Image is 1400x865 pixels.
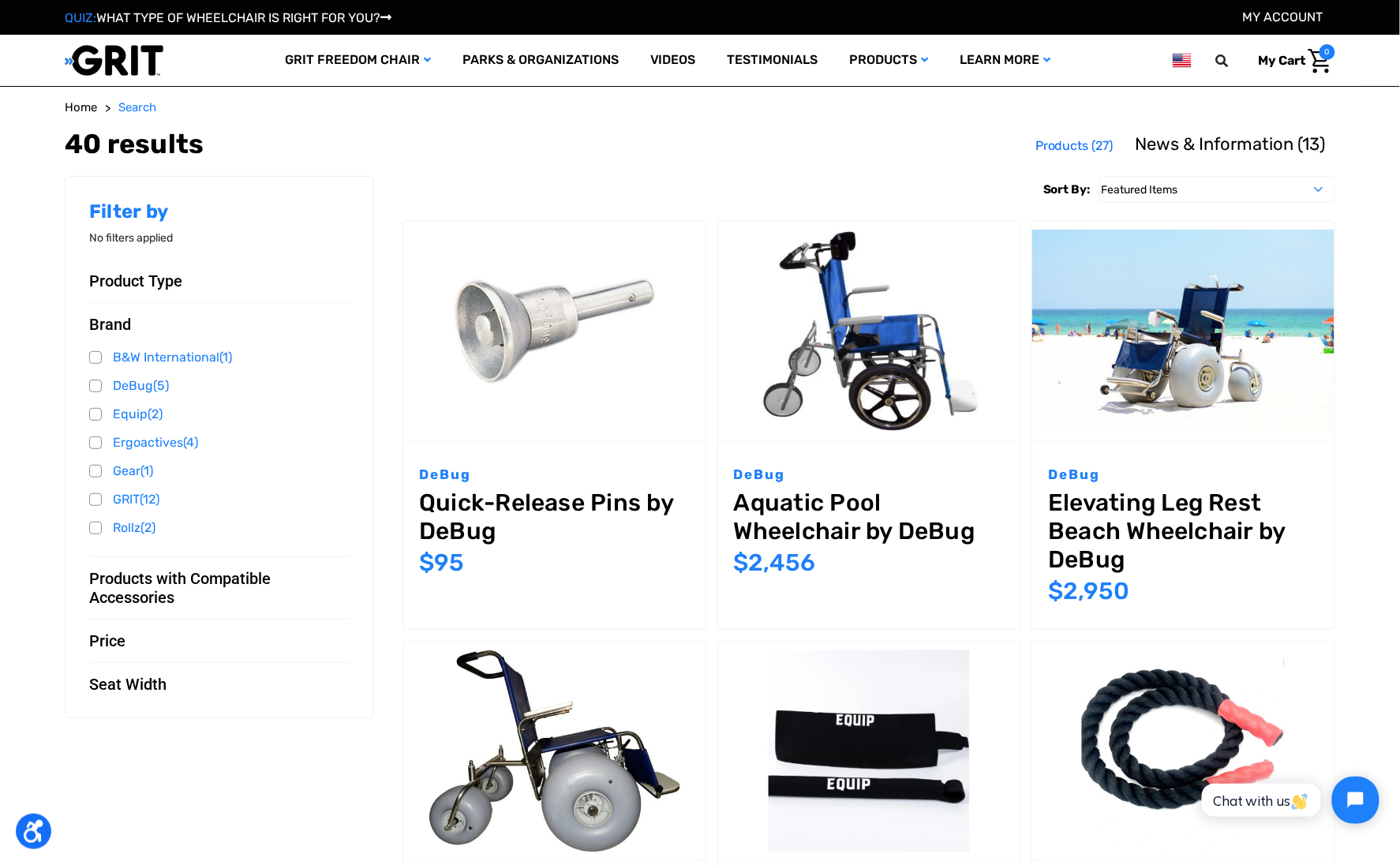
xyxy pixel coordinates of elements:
[734,489,1005,545] a: Aquatic Pool Wheelchair by DeBug,$2,456.00
[1223,44,1247,77] input: Search
[1032,221,1334,440] a: Elevating Leg Rest Beach Wheelchair by DeBug,$2,950.00
[945,35,1067,86] a: Learn More
[89,569,337,607] span: Products with Compatible Accessories
[718,221,1020,440] a: Aquatic Pool Wheelchair by DeBug,$2,456.00
[634,35,712,86] a: Videos
[718,230,1020,431] img: Aquatic Pool Wheelchair by DeBug
[419,489,690,545] a: Quick-Release Pins by DeBug,$95.00
[89,459,350,483] a: Gear(1)
[419,465,690,485] p: DeBug
[1185,763,1393,837] iframe: Tidio Chat
[89,200,350,223] h2: Filter by
[403,642,706,860] a: Fixed Frame Beach Wheelchair by DeBug,$2,520.00
[1032,650,1334,852] img: Monster Rope by Equip
[183,435,198,450] span: (4)
[89,315,350,334] button: Brand
[1136,133,1326,155] span: News & Information (13)
[65,100,97,114] span: Home
[269,35,447,86] a: GRIT Freedom Chair
[89,569,350,607] button: Products with Compatible Accessories
[403,221,706,440] a: Quick-Release Pins by DeBug,$95.00
[1243,9,1323,24] a: Account
[1259,53,1306,68] span: My Cart
[1048,489,1319,574] a: Elevating Leg Rest Beach Wheelchair by DeBug,$2,950.00
[89,346,350,369] a: B&W International(1)
[1032,230,1334,431] img: Elevating Leg Rest Beach Wheelchair by DeBug
[140,492,159,507] span: (12)
[403,650,706,852] img: Fixed Frame Beach Wheelchair by DeBug
[118,100,156,114] span: Search
[89,374,350,398] a: DeBug(5)
[403,230,706,431] img: Quick-Release Pins by DeBug
[65,44,163,77] img: GRIT All-Terrain Wheelchair and Mobility Equipment
[89,403,350,426] a: Equip(2)
[140,463,153,478] span: (1)
[419,549,464,577] span: $95
[148,406,163,421] span: (2)
[89,631,350,650] button: Price
[89,488,350,511] a: GRIT(12)
[89,271,182,290] span: Product Type
[65,129,204,161] h1: 40 results
[89,315,131,334] span: Brand
[1320,44,1335,60] span: 0
[89,431,350,455] a: Ergoactives(4)
[65,99,1335,117] nav: Breadcrumb
[65,10,96,25] span: QUIZ:
[153,378,169,393] span: (5)
[219,350,232,365] span: (1)
[447,35,634,86] a: Parks & Organizations
[1247,44,1335,77] a: Cart with 0 items
[89,516,350,540] a: Rollz(2)
[718,642,1020,860] a: Ring Rash Guards™ by Equip,$30.00
[1173,51,1192,70] img: us.png
[65,10,391,25] a: QUIZ:WHAT TYPE OF WHEELCHAIR IS RIGHT FOR YOU?
[89,675,350,694] button: Seat Width
[1048,465,1319,485] p: DeBug
[89,271,350,290] button: Product Type
[118,99,156,117] a: Search
[1043,176,1091,203] label: Sort By:
[718,650,1020,852] img: Ring Rash Guards™ by Equip
[712,35,834,86] a: Testimonials
[1048,577,1129,605] span: $2,950
[89,631,125,650] span: Price
[65,99,97,117] a: Home
[89,675,167,694] span: Seat Width
[89,230,350,246] p: No filters applied
[1032,642,1334,860] a: Monster Rope by Equip,$69.00
[834,35,945,86] a: Products
[1308,49,1331,73] img: Cart
[1035,138,1114,153] span: Products (27)
[734,549,816,577] span: $2,456
[140,520,155,535] span: (2)
[734,465,1005,485] p: DeBug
